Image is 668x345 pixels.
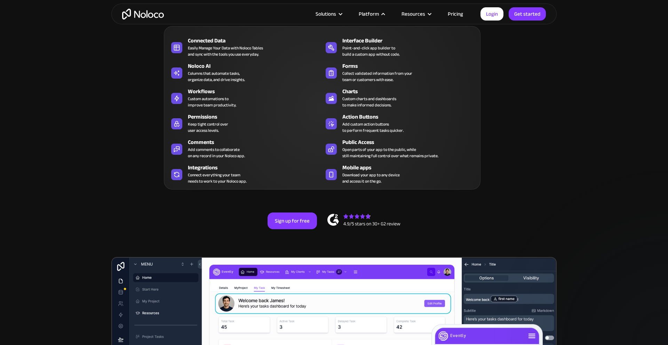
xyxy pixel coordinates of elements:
div: Charts [342,87,480,96]
div: Add comments to collaborate on any record in your Noloco app. [188,146,245,159]
a: Connected DataEasily Manage Your Data with Noloco Tablesand sync with the tools you use everyday. [168,35,322,59]
div: Connect everything your team needs to work to your Noloco app. [188,172,247,184]
h2: Business Apps for Teams [118,103,550,159]
nav: Platform [164,16,480,190]
div: Open parts of your app to the public, while still maintaining full control over what remains priv... [342,146,438,159]
a: Get started [509,7,546,21]
div: Custom charts and dashboards to make informed decisions. [342,96,396,108]
a: Sign up for free [268,212,317,229]
div: Solutions [307,9,350,18]
div: Keep tight control over user access levels. [188,121,228,134]
div: Mobile apps [342,163,480,172]
div: Point-and-click app builder to build a custom app without code. [342,45,400,57]
a: PermissionsKeep tight control overuser access levels. [168,111,322,135]
a: Noloco AIColumns that automate tasks,organize data, and drive insights. [168,61,322,84]
div: Platform [359,9,379,18]
div: Integrations [188,163,325,172]
a: FormsCollect validated information from yourteam or customers with ease. [322,61,477,84]
div: Resources [401,9,425,18]
div: Columns that automate tasks, organize data, and drive insights. [188,70,245,83]
div: Resources [393,9,439,18]
div: Action Buttons [342,113,480,121]
div: Add custom action buttons to perform frequent tasks quicker. [342,121,404,134]
div: Public Access [342,138,480,146]
a: Public AccessOpen parts of your app to the public, whilestill maintaining full control over what ... [322,137,477,160]
span: Download your app to any device and access it on the go. [342,172,400,184]
a: Login [480,7,503,21]
div: Platform [350,9,393,18]
div: Solutions [316,9,336,18]
h1: Custom No-Code Business Apps Platform [118,90,550,96]
div: Custom automations to improve team productivity. [188,96,236,108]
div: Permissions [188,113,325,121]
div: Collect validated information from your team or customers with ease. [342,70,412,83]
a: Action ButtonsAdd custom action buttonsto perform frequent tasks quicker. [322,111,477,135]
a: Mobile appsDownload your app to any deviceand access it on the go. [322,162,477,186]
div: Noloco AI [188,62,325,70]
div: Workflows [188,87,325,96]
a: ChartsCustom charts and dashboardsto make informed decisions. [322,86,477,110]
div: Forms [342,62,480,70]
a: CommentsAdd comments to collaborateon any record in your Noloco app. [168,137,322,160]
div: Connected Data [188,37,325,45]
a: home [122,9,164,19]
div: Comments [188,138,325,146]
a: IntegrationsConnect everything your teamneeds to work to your Noloco app. [168,162,322,186]
a: Interface BuilderPoint-and-click app builder tobuild a custom app without code. [322,35,477,59]
div: Easily Manage Your Data with Noloco Tables and sync with the tools you use everyday. [188,45,263,57]
a: WorkflowsCustom automations toimprove team productivity. [168,86,322,110]
div: Interface Builder [342,37,480,45]
a: Pricing [439,9,472,18]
